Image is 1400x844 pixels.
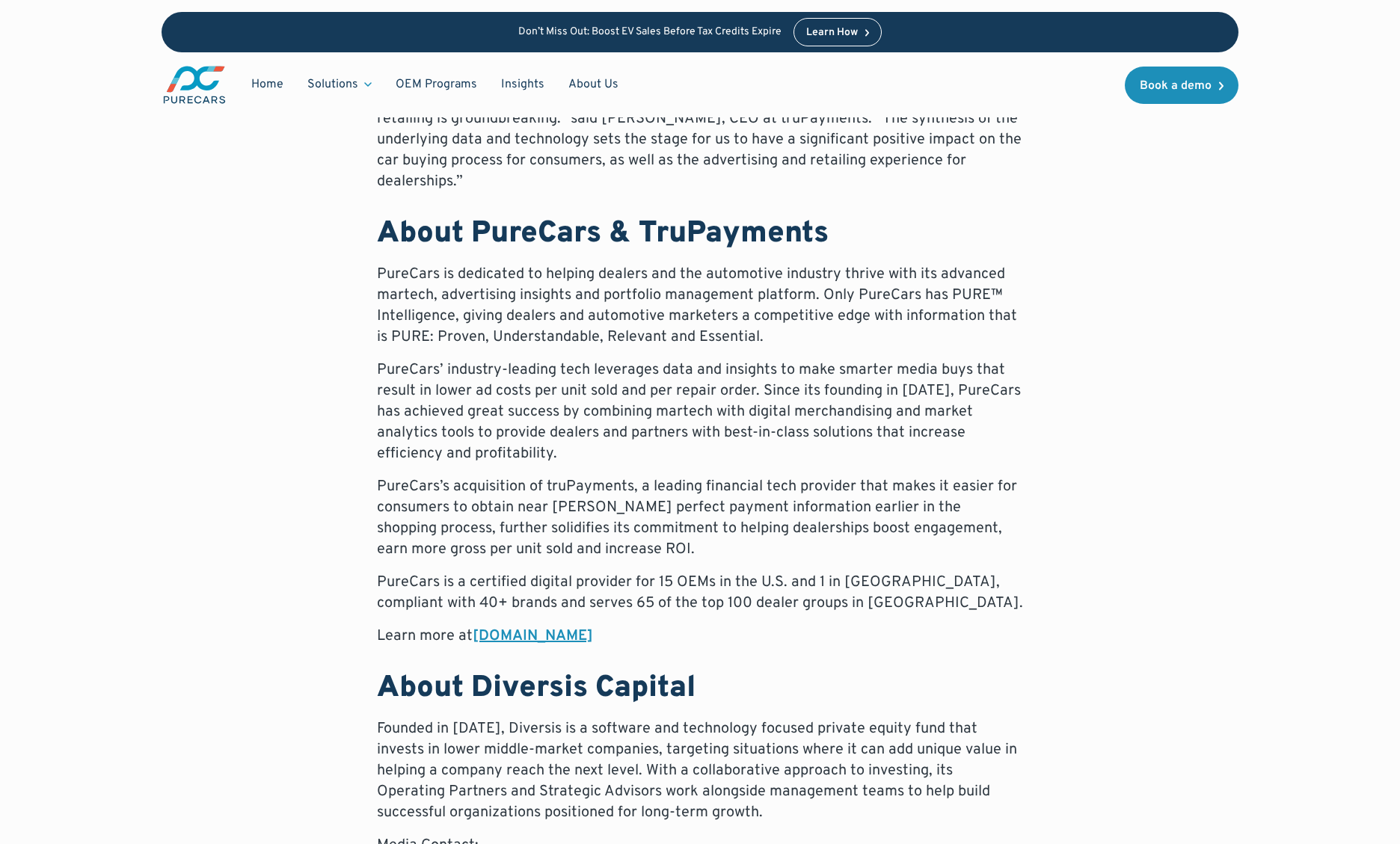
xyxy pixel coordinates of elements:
div: Learn How [806,28,858,38]
a: OEM Programs [384,70,489,99]
div: Book a demo [1140,80,1212,92]
a: [DOMAIN_NAME] [473,626,593,646]
p: Don’t Miss Out: Boost EV Sales Before Tax Credits Expire [518,26,782,39]
p: Founded in [DATE], Diversis is a software and technology focused private equity fund that invests... [377,718,1023,823]
a: Home [239,70,295,99]
p: Learn more at [377,626,1023,647]
a: Learn How [793,18,882,46]
a: main [162,64,227,105]
h2: About Diversis Capital [377,671,1023,706]
p: PureCars’s acquisition of truPayments, a leading financial tech provider that makes it easier for... [377,476,1023,560]
p: PureCars is dedicated to helping dealers and the automotive industry thrive with its advanced mar... [377,264,1023,348]
p: “The opportunity to directly integrate martech with shopping personalization and digital retailin... [377,87,1023,192]
div: Solutions [307,76,358,93]
img: purecars logo [162,64,227,105]
h2: About PureCars & TruPayments [377,216,1023,252]
p: PureCars’ industry-leading tech leverages data and insights to make smarter media buys that resul... [377,360,1023,464]
a: About Us [556,70,630,99]
p: PureCars is a certified digital provider for 15 OEMs in the U.S. and 1 in [GEOGRAPHIC_DATA], comp... [377,572,1023,614]
a: Insights [489,70,556,99]
a: Book a demo [1125,67,1238,104]
div: Solutions [295,70,384,99]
